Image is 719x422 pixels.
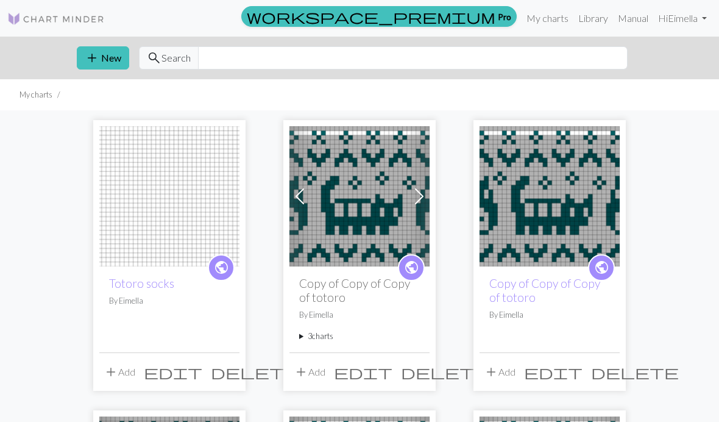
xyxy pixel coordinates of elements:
button: Add [480,360,520,384]
p: By Eimella [109,295,230,307]
span: public [404,258,419,277]
button: New [77,46,129,70]
a: HiEimella [653,6,712,30]
span: public [214,258,229,277]
button: Edit [140,360,207,384]
a: Manual [613,6,653,30]
i: public [214,256,229,280]
span: edit [334,363,392,381]
button: Delete [397,360,493,384]
a: Pro [241,6,517,27]
summary: 3charts [299,331,420,342]
a: Totoro socks [99,189,239,201]
a: public [588,254,615,281]
span: add [484,363,498,381]
a: Copy of Copy of Copy of totoro [489,276,600,304]
span: add [85,49,99,66]
i: public [594,256,609,280]
a: totoro [480,189,620,201]
li: My charts [19,89,52,101]
i: Edit [144,365,202,379]
span: add [104,363,118,381]
a: Totoro socks [109,276,174,290]
button: Edit [520,360,587,384]
button: Delete [207,360,303,384]
i: Edit [334,365,392,379]
button: Delete [587,360,683,384]
span: delete [401,363,489,381]
button: Edit [330,360,397,384]
i: Edit [524,365,583,379]
span: add [294,363,308,381]
a: Library [573,6,613,30]
img: Copy of totoro [289,126,430,266]
span: edit [144,363,202,381]
span: workspace_premium [247,8,495,25]
img: Totoro socks [99,126,239,266]
span: edit [524,363,583,381]
p: By Eimella [489,309,610,321]
a: public [208,254,235,281]
button: Add [99,360,140,384]
button: Add [289,360,330,384]
a: public [398,254,425,281]
h2: Copy of Copy of Copy of totoro [299,276,420,304]
span: delete [591,363,679,381]
img: Logo [7,12,105,26]
a: My charts [522,6,573,30]
a: Copy of totoro [289,189,430,201]
span: search [147,49,161,66]
span: public [594,258,609,277]
span: Search [161,51,191,65]
span: delete [211,363,299,381]
img: totoro [480,126,620,266]
i: public [404,256,419,280]
p: By Eimella [299,309,420,321]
